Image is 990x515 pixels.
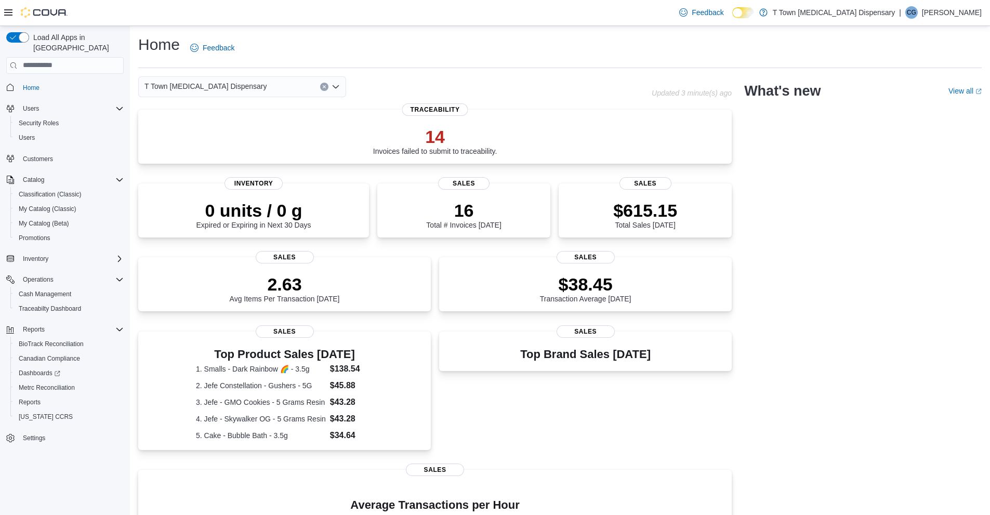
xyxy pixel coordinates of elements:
[23,275,54,284] span: Operations
[19,413,73,421] span: [US_STATE] CCRS
[19,323,49,336] button: Reports
[196,364,326,374] dt: 1. Smalls - Dark Rainbow 🌈 - 3.5g
[15,188,86,201] a: Classification (Classic)
[19,323,124,336] span: Reports
[19,305,81,313] span: Traceabilty Dashboard
[2,173,128,187] button: Catalog
[330,379,373,392] dd: $45.88
[10,301,128,316] button: Traceabilty Dashboard
[19,369,60,377] span: Dashboards
[19,354,80,363] span: Canadian Compliance
[2,272,128,287] button: Operations
[905,6,918,19] div: Capri Gibbs
[744,83,821,99] h2: What's new
[402,103,468,116] span: Traceability
[15,203,81,215] a: My Catalog (Classic)
[19,81,124,94] span: Home
[196,348,373,361] h3: Top Product Sales [DATE]
[2,80,128,95] button: Home
[10,216,128,231] button: My Catalog (Beta)
[320,83,328,91] button: Clear input
[15,396,45,408] a: Reports
[144,80,267,93] span: T Town [MEDICAL_DATA] Dispensary
[19,153,57,165] a: Customers
[19,174,48,186] button: Catalog
[19,253,124,265] span: Inventory
[19,432,49,444] a: Settings
[330,363,373,375] dd: $138.54
[540,274,631,303] div: Transaction Average [DATE]
[230,274,340,295] p: 2.63
[19,431,124,444] span: Settings
[2,252,128,266] button: Inventory
[147,499,723,511] h4: Average Transactions per Hour
[196,200,311,221] p: 0 units / 0 g
[10,337,128,351] button: BioTrack Reconciliation
[732,18,733,19] span: Dark Mode
[2,322,128,337] button: Reports
[196,414,326,424] dt: 4. Jefe - Skywalker OG - 5 Grams Resin
[23,434,45,442] span: Settings
[15,381,79,394] a: Metrc Reconciliation
[196,397,326,407] dt: 3. Jefe - GMO Cookies - 5 Grams Resin
[19,290,71,298] span: Cash Management
[196,200,311,229] div: Expired or Expiring in Next 30 Days
[186,37,239,58] a: Feedback
[692,7,723,18] span: Feedback
[330,396,373,408] dd: $43.28
[23,84,39,92] span: Home
[15,117,63,129] a: Security Roles
[23,104,39,113] span: Users
[15,381,124,394] span: Metrc Reconciliation
[19,234,50,242] span: Promotions
[23,255,48,263] span: Inventory
[19,174,124,186] span: Catalog
[330,429,373,442] dd: $34.64
[613,200,677,221] p: $615.15
[15,367,124,379] span: Dashboards
[23,176,44,184] span: Catalog
[23,325,45,334] span: Reports
[619,177,671,190] span: Sales
[10,130,128,145] button: Users
[540,274,631,295] p: $38.45
[15,232,124,244] span: Promotions
[15,338,124,350] span: BioTrack Reconciliation
[19,384,75,392] span: Metrc Reconciliation
[15,411,77,423] a: [US_STATE] CCRS
[10,395,128,410] button: Reports
[520,348,651,361] h3: Top Brand Sales [DATE]
[19,102,43,115] button: Users
[426,200,501,221] p: 16
[613,200,677,229] div: Total Sales [DATE]
[19,82,44,94] a: Home
[19,134,35,142] span: Users
[557,325,615,338] span: Sales
[225,177,283,190] span: Inventory
[10,202,128,216] button: My Catalog (Classic)
[19,219,69,228] span: My Catalog (Beta)
[15,396,124,408] span: Reports
[15,338,88,350] a: BioTrack Reconciliation
[2,151,128,166] button: Customers
[23,155,53,163] span: Customers
[19,253,52,265] button: Inventory
[19,273,58,286] button: Operations
[29,32,124,53] span: Load All Apps in [GEOGRAPHIC_DATA]
[21,7,68,18] img: Cova
[15,288,75,300] a: Cash Management
[15,203,124,215] span: My Catalog (Classic)
[332,83,340,91] button: Open list of options
[15,188,124,201] span: Classification (Classic)
[15,117,124,129] span: Security Roles
[732,7,754,18] input: Dark Mode
[138,34,180,55] h1: Home
[15,232,55,244] a: Promotions
[19,102,124,115] span: Users
[10,116,128,130] button: Security Roles
[438,177,490,190] span: Sales
[330,413,373,425] dd: $43.28
[10,380,128,395] button: Metrc Reconciliation
[899,6,901,19] p: |
[196,380,326,391] dt: 2. Jefe Constellation - Gushers - 5G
